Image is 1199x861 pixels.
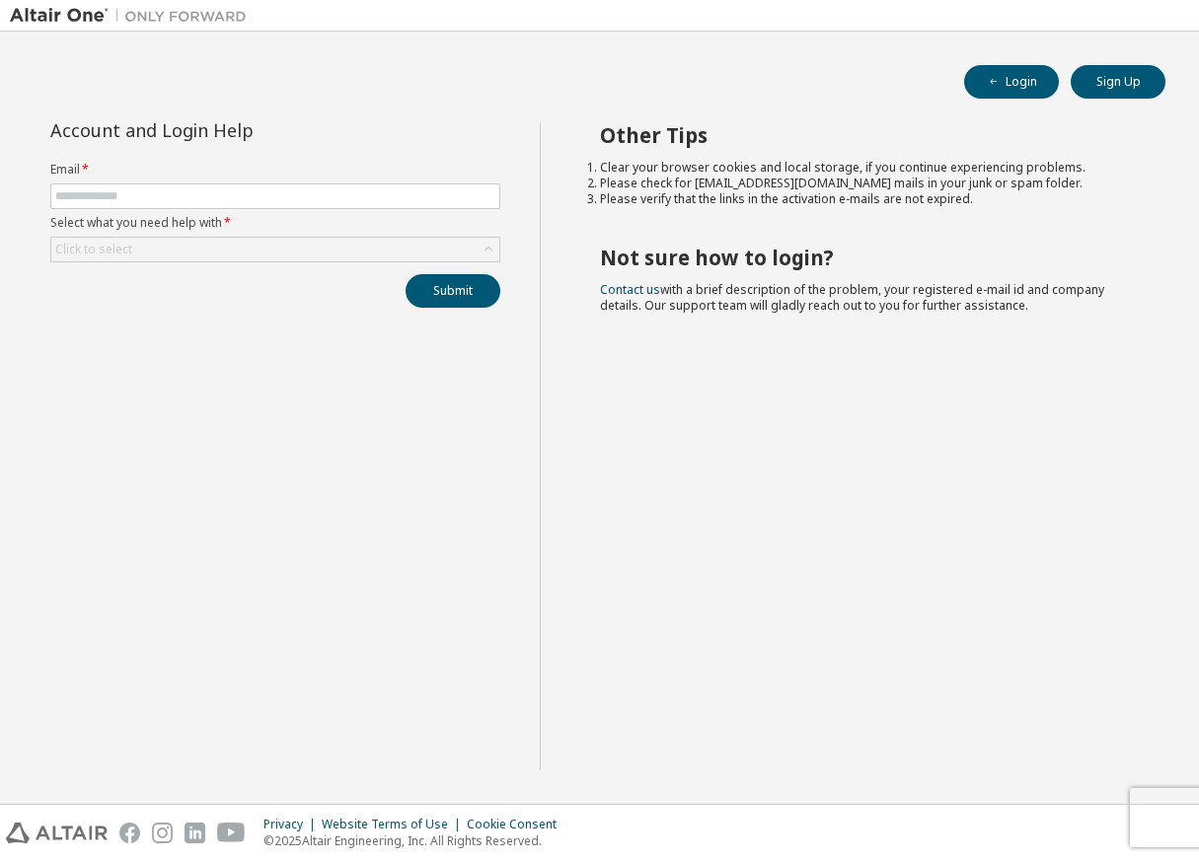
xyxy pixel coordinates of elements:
[50,122,411,138] div: Account and Login Help
[185,823,205,843] img: linkedin.svg
[600,176,1130,191] li: Please check for [EMAIL_ADDRESS][DOMAIN_NAME] mails in your junk or spam folder.
[600,191,1130,207] li: Please verify that the links in the activation e-mails are not expired.
[152,823,173,843] img: instagram.svg
[10,6,257,26] img: Altair One
[263,817,322,832] div: Privacy
[51,238,499,261] div: Click to select
[50,215,500,231] label: Select what you need help with
[55,242,132,257] div: Click to select
[964,65,1059,99] button: Login
[467,817,568,832] div: Cookie Consent
[600,245,1130,270] h2: Not sure how to login?
[263,832,568,849] p: © 2025 Altair Engineering, Inc. All Rights Reserved.
[600,160,1130,176] li: Clear your browser cookies and local storage, if you continue experiencing problems.
[6,823,108,843] img: altair_logo.svg
[322,817,467,832] div: Website Terms of Use
[119,823,140,843] img: facebook.svg
[50,162,500,178] label: Email
[600,281,1104,314] span: with a brief description of the problem, your registered e-mail id and company details. Our suppo...
[406,274,500,308] button: Submit
[1071,65,1165,99] button: Sign Up
[600,281,660,298] a: Contact us
[217,823,246,843] img: youtube.svg
[600,122,1130,148] h2: Other Tips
